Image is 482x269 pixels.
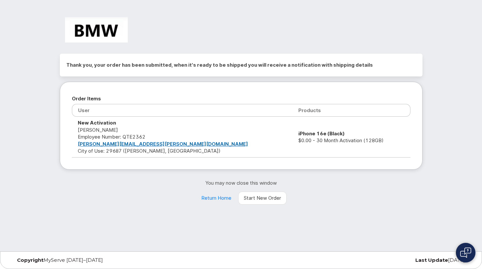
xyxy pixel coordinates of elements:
[196,192,237,205] a: Return Home
[78,120,116,126] strong: New Activation
[78,134,145,140] span: Employee Number: QTE2362
[60,179,423,186] p: You may now close this window
[72,104,293,117] th: User
[317,258,470,263] div: [DATE]
[65,17,128,42] img: BMW Manufacturing Co LLC
[78,141,248,147] a: [PERSON_NAME][EMAIL_ADDRESS][PERSON_NAME][DOMAIN_NAME]
[72,94,410,104] h2: Order Items
[298,130,345,137] strong: iPhone 16e (Black)
[17,257,43,263] strong: Copyright
[66,60,416,70] h2: Thank you, your order has been submitted, when it's ready to be shipped you will receive a notifi...
[12,258,165,263] div: MyServe [DATE]–[DATE]
[72,117,293,157] td: [PERSON_NAME] City of Use: 29687 ([PERSON_NAME], [GEOGRAPHIC_DATA])
[460,247,471,258] img: Open chat
[292,104,410,117] th: Products
[415,257,448,263] strong: Last Update
[292,117,410,157] td: $0.00 - 30 Month Activation (128GB)
[238,192,287,205] a: Start New Order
